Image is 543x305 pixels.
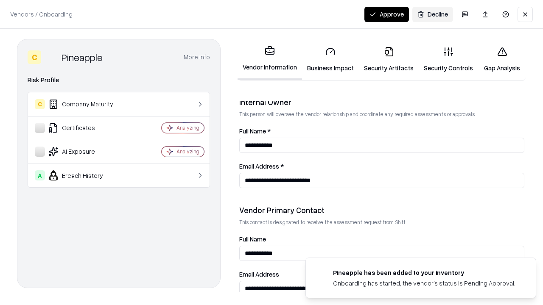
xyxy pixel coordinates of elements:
[35,170,45,180] div: A
[28,50,41,64] div: C
[35,147,136,157] div: AI Exposure
[333,268,515,277] div: Pineapple has been added to your inventory
[35,123,136,133] div: Certificates
[28,75,210,85] div: Risk Profile
[239,271,524,277] label: Email Address
[302,40,359,79] a: Business Impact
[478,40,526,79] a: Gap Analysis
[239,236,524,242] label: Full Name
[35,170,136,180] div: Breach History
[364,7,409,22] button: Approve
[35,99,45,109] div: C
[35,99,136,109] div: Company Maturity
[10,10,73,19] p: Vendors / Onboarding
[239,97,524,107] div: Internal Owner
[62,50,103,64] div: Pineapple
[239,219,524,226] p: This contact is designated to receive the assessment request from Shift
[176,124,199,131] div: Analyzing
[412,7,453,22] button: Decline
[419,40,478,79] a: Security Controls
[45,50,58,64] img: Pineapple
[239,163,524,169] label: Email Address *
[359,40,419,79] a: Security Artifacts
[239,128,524,134] label: Full Name *
[239,205,524,215] div: Vendor Primary Contact
[238,39,302,80] a: Vendor Information
[316,268,326,278] img: pineappleenergy.com
[239,111,524,118] p: This person will oversee the vendor relationship and coordinate any required assessments or appro...
[176,148,199,155] div: Analyzing
[184,50,210,65] button: More info
[333,279,515,288] div: Onboarding has started, the vendor's status is Pending Approval.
